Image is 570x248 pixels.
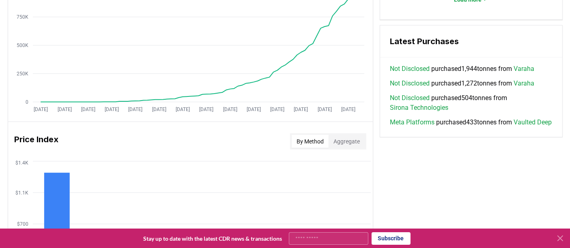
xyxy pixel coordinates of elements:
[25,99,28,105] tspan: 0
[270,107,284,112] tspan: [DATE]
[390,103,448,113] a: Sirona Technologies
[15,190,28,196] tspan: $1.1K
[390,93,430,103] a: Not Disclosed
[15,133,59,150] h3: Price Index
[223,107,237,112] tspan: [DATE]
[514,79,534,88] a: Varaha
[390,118,434,127] a: Meta Platforms
[294,107,308,112] tspan: [DATE]
[16,43,28,48] tspan: 500K
[390,64,534,74] span: purchased 1,944 tonnes from
[15,160,28,166] tspan: $1.4K
[199,107,213,112] tspan: [DATE]
[318,107,332,112] tspan: [DATE]
[390,79,534,88] span: purchased 1,272 tonnes from
[34,107,48,112] tspan: [DATE]
[390,93,553,113] span: purchased 504 tonnes from
[176,107,190,112] tspan: [DATE]
[17,221,28,227] tspan: $700
[247,107,261,112] tspan: [DATE]
[105,107,119,112] tspan: [DATE]
[390,35,553,47] h3: Latest Purchases
[390,118,552,127] span: purchased 433 tonnes from
[341,107,355,112] tspan: [DATE]
[329,135,365,148] button: Aggregate
[81,107,95,112] tspan: [DATE]
[514,118,552,127] a: Vaulted Deep
[128,107,142,112] tspan: [DATE]
[57,107,71,112] tspan: [DATE]
[292,135,329,148] button: By Method
[390,64,430,74] a: Not Disclosed
[16,71,28,77] tspan: 250K
[152,107,166,112] tspan: [DATE]
[390,79,430,88] a: Not Disclosed
[16,14,28,20] tspan: 750K
[514,64,534,74] a: Varaha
